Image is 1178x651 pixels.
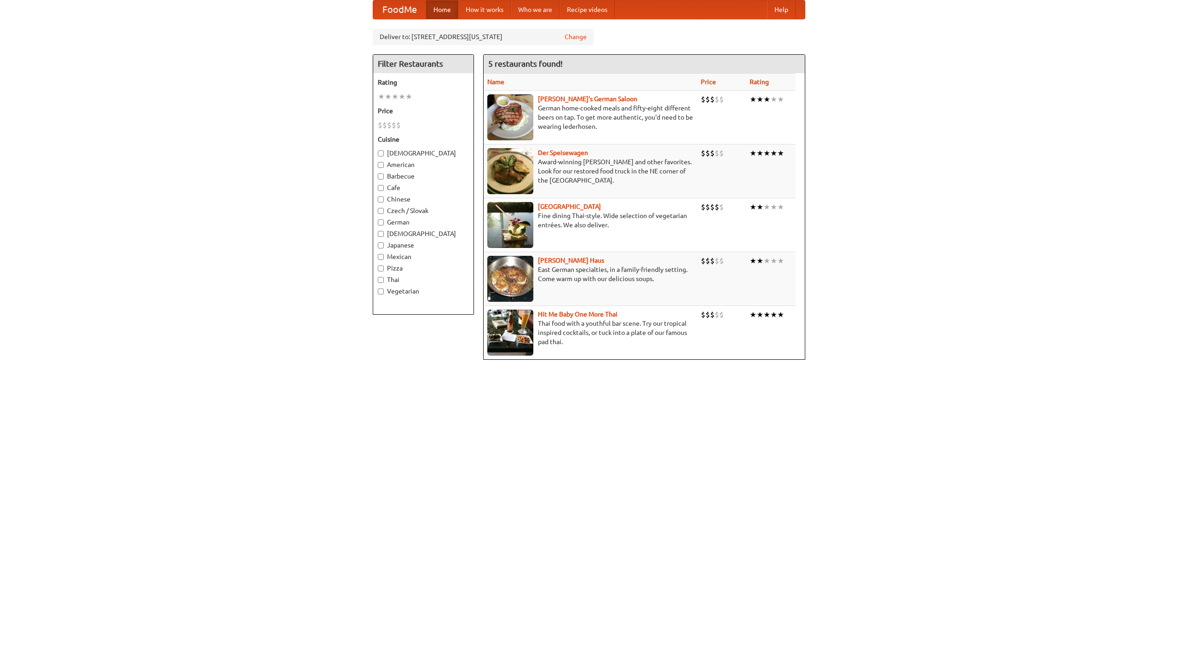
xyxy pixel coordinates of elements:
li: $ [387,120,392,130]
li: $ [715,148,719,158]
a: How it works [458,0,511,19]
a: Recipe videos [560,0,615,19]
li: $ [701,256,705,266]
a: Help [767,0,796,19]
li: ★ [763,94,770,104]
input: [DEMOGRAPHIC_DATA] [378,231,384,237]
label: German [378,218,469,227]
input: Cafe [378,185,384,191]
h5: Price [378,106,469,115]
a: Price [701,78,716,86]
li: $ [715,202,719,212]
a: [GEOGRAPHIC_DATA] [538,203,601,210]
a: Home [426,0,458,19]
li: $ [719,310,724,320]
label: Barbecue [378,172,469,181]
ng-pluralize: 5 restaurants found! [488,59,563,68]
li: ★ [756,310,763,320]
a: Hit Me Baby One More Thai [538,311,618,318]
li: $ [396,120,401,130]
input: Japanese [378,242,384,248]
li: ★ [756,202,763,212]
li: $ [719,256,724,266]
label: Pizza [378,264,469,273]
li: ★ [770,148,777,158]
input: Thai [378,277,384,283]
input: Chinese [378,196,384,202]
h5: Rating [378,78,469,87]
label: Japanese [378,241,469,250]
div: Deliver to: [STREET_ADDRESS][US_STATE] [373,29,594,45]
li: $ [715,256,719,266]
li: ★ [756,148,763,158]
p: East German specialties, in a family-friendly setting. Come warm up with our delicious soups. [487,265,693,283]
li: $ [715,94,719,104]
li: ★ [763,202,770,212]
p: Thai food with a youthful bar scene. Try our tropical inspired cocktails, or tuck into a plate of... [487,319,693,346]
p: Award-winning [PERSON_NAME] and other favorites. Look for our restored food truck in the NE corne... [487,157,693,185]
li: $ [705,256,710,266]
img: satay.jpg [487,202,533,248]
input: German [378,219,384,225]
img: esthers.jpg [487,94,533,140]
input: Czech / Slovak [378,208,384,214]
li: $ [719,94,724,104]
label: Czech / Slovak [378,206,469,215]
img: speisewagen.jpg [487,148,533,194]
input: Mexican [378,254,384,260]
li: $ [710,310,715,320]
a: [PERSON_NAME] Haus [538,257,604,264]
label: Mexican [378,252,469,261]
li: ★ [770,202,777,212]
b: Der Speisewagen [538,149,588,156]
input: American [378,162,384,168]
img: kohlhaus.jpg [487,256,533,302]
li: $ [701,148,705,158]
li: ★ [763,310,770,320]
label: Thai [378,275,469,284]
li: $ [710,148,715,158]
li: ★ [770,310,777,320]
h4: Filter Restaurants [373,55,474,73]
li: ★ [756,94,763,104]
p: German home-cooked meals and fifty-eight different beers on tap. To get more authentic, you'd nee... [487,104,693,131]
li: ★ [777,256,784,266]
input: Pizza [378,265,384,271]
li: ★ [770,94,777,104]
label: Vegetarian [378,287,469,296]
label: Cafe [378,183,469,192]
li: $ [705,202,710,212]
li: ★ [756,256,763,266]
p: Fine dining Thai-style. Wide selection of vegetarian entrées. We also deliver. [487,211,693,230]
label: American [378,160,469,169]
li: $ [719,148,724,158]
li: ★ [385,92,392,102]
li: ★ [750,94,756,104]
li: ★ [750,256,756,266]
li: ★ [763,256,770,266]
li: ★ [777,202,784,212]
li: $ [378,120,382,130]
a: Who we are [511,0,560,19]
li: $ [701,310,705,320]
a: Change [565,32,587,41]
li: $ [701,94,705,104]
label: [DEMOGRAPHIC_DATA] [378,149,469,158]
label: Chinese [378,195,469,204]
li: ★ [750,202,756,212]
li: $ [705,310,710,320]
li: $ [719,202,724,212]
li: ★ [763,148,770,158]
a: FoodMe [373,0,426,19]
a: [PERSON_NAME]'s German Saloon [538,95,637,103]
li: ★ [750,148,756,158]
li: ★ [378,92,385,102]
li: ★ [392,92,398,102]
li: $ [705,148,710,158]
li: ★ [770,256,777,266]
li: ★ [750,310,756,320]
a: Name [487,78,504,86]
a: Rating [750,78,769,86]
